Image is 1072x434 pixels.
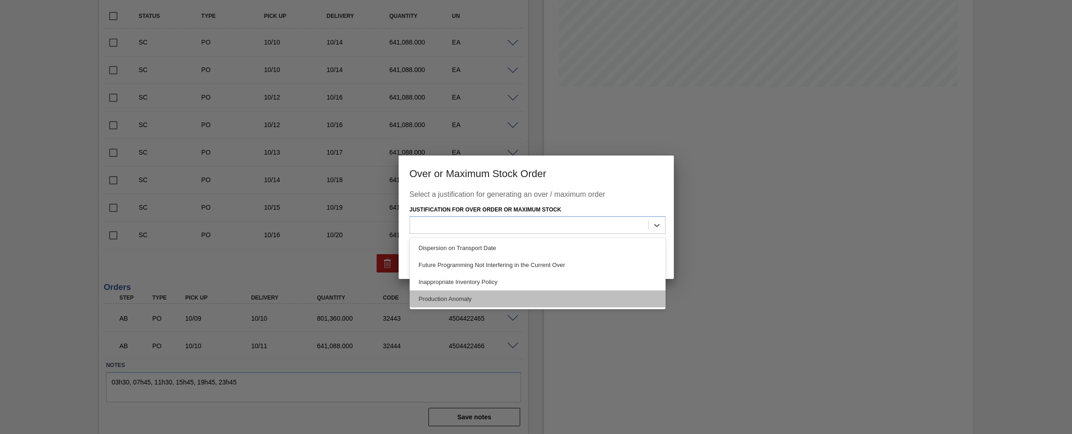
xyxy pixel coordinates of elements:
div: Select a justification for generating an over / maximum order [410,190,663,203]
h3: Over or Maximum Stock Order [399,156,674,190]
div: Future Programming Not Interfering in the Current Over [410,256,666,273]
label: Justification for Over Order or Maximum Stock [410,206,561,213]
div: Dispersion on Transport Date [410,239,666,256]
div: Inappropriate Inventory Policy [410,273,666,290]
